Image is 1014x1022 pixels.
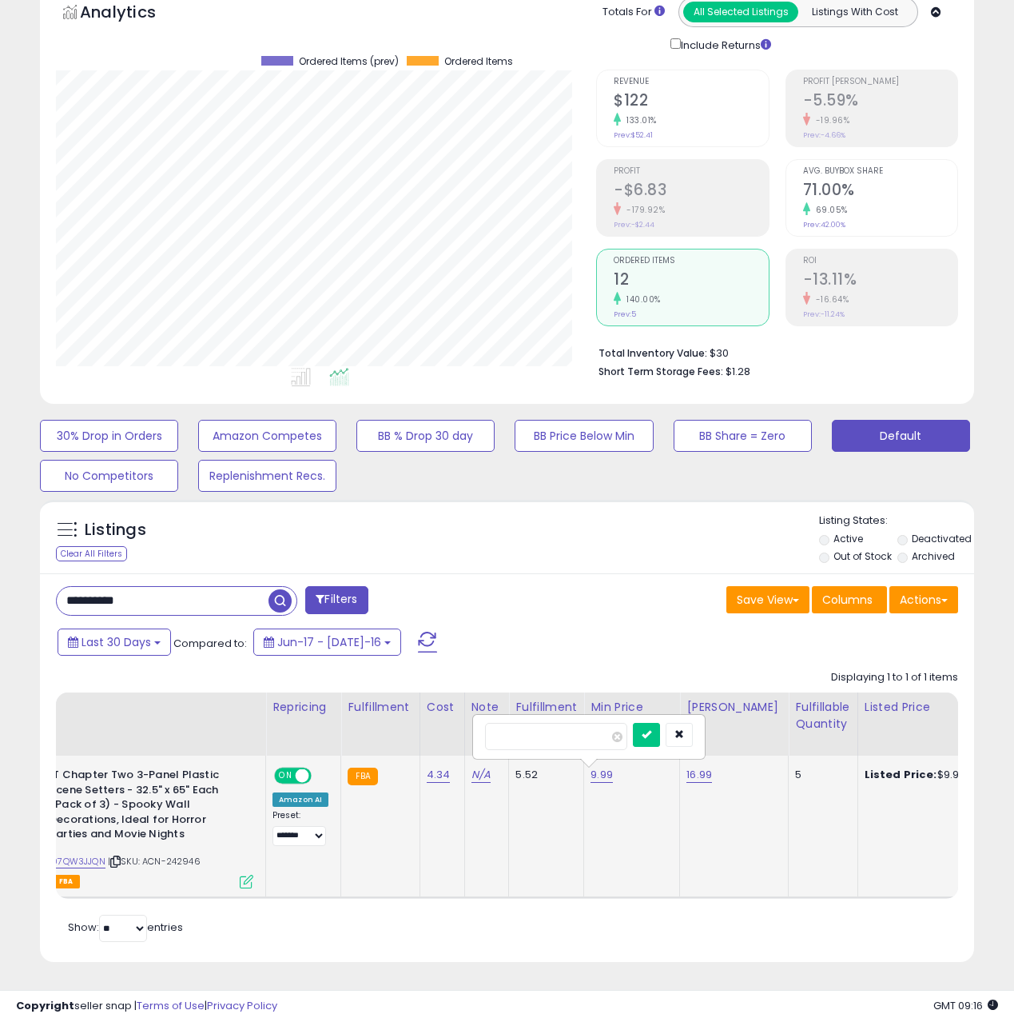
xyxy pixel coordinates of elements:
div: Preset: [272,810,328,846]
label: Out of Stock [833,549,892,563]
span: Profit [614,167,768,176]
b: Short Term Storage Fees: [598,365,723,378]
div: $9.99 [865,768,997,782]
small: Prev: -11.24% [803,309,845,319]
a: Terms of Use [137,998,205,1013]
button: BB Price Below Min [515,420,653,452]
div: Displaying 1 to 1 of 1 items [831,670,958,685]
div: Include Returns [658,35,790,54]
a: N/A [471,767,491,783]
b: IT Chapter Two 3-Panel Plastic Scene Setters - 32.5" x 65" Each (Pack of 3) - Spooky Wall Decorat... [50,768,244,846]
small: 140.00% [621,293,661,305]
span: | SKU: ACN-242946 [108,855,201,868]
button: Last 30 Days [58,629,171,656]
span: $1.28 [726,364,750,379]
h5: Listings [85,519,146,541]
small: Prev: -$2.44 [614,220,654,230]
button: Amazon Competes [198,420,336,452]
h2: 12 [614,270,768,292]
small: Prev: -4.66% [803,130,845,140]
div: Fulfillment Cost [515,699,577,733]
div: Cost [427,699,458,716]
button: Save View [726,586,809,613]
div: Listed Price [865,699,1003,716]
h5: Analytics [80,1,187,27]
b: Total Inventory Value: [598,346,707,360]
span: FBA [53,875,80,888]
span: ROI [803,257,957,265]
span: Last 30 Days [82,634,151,650]
span: 2025-08-18 09:16 GMT [933,998,998,1013]
button: Filters [305,586,368,614]
a: Privacy Policy [207,998,277,1013]
div: Fulfillment [348,699,412,716]
h2: $122 [614,91,768,113]
div: Amazon AI [272,792,328,807]
button: BB % Drop 30 day [356,420,495,452]
div: [PERSON_NAME] [686,699,781,716]
div: Fulfillable Quantity [795,699,850,733]
h2: -13.11% [803,270,957,292]
div: Min Price [591,699,673,716]
label: Archived [912,549,955,563]
button: Jun-17 - [DATE]-16 [253,629,401,656]
span: Profit [PERSON_NAME] [803,78,957,86]
p: Listing States: [819,513,974,529]
span: Show: entries [68,920,183,935]
li: $30 [598,342,946,361]
h2: 71.00% [803,181,957,202]
b: Listed Price: [865,767,937,782]
span: Ordered Items [614,257,768,265]
span: OFF [309,769,335,783]
a: B07QW3JJQN [46,855,105,868]
small: -16.64% [810,293,849,305]
div: seller snap | | [16,999,277,1014]
small: 69.05% [810,204,848,216]
span: Avg. Buybox Share [803,167,957,176]
button: Columns [812,586,887,613]
small: 133.01% [621,114,657,126]
small: -19.96% [810,114,850,126]
label: Active [833,532,863,545]
div: Title [10,699,259,716]
button: Default [832,420,970,452]
div: Totals For [602,5,665,20]
button: 30% Drop in Orders [40,420,178,452]
span: Compared to: [173,636,247,651]
span: Columns [822,592,873,608]
span: Revenue [614,78,768,86]
button: BB Share = Zero [674,420,812,452]
a: 16.99 [686,767,712,783]
div: Repricing [272,699,334,716]
small: -179.92% [621,204,665,216]
strong: Copyright [16,998,74,1013]
h2: -$6.83 [614,181,768,202]
h2: -5.59% [803,91,957,113]
span: Jun-17 - [DATE]-16 [277,634,381,650]
button: All Selected Listings [683,2,798,22]
small: Prev: $52.41 [614,130,653,140]
span: Ordered Items (prev) [299,56,399,67]
div: 5 [795,768,845,782]
button: Listings With Cost [797,2,913,22]
small: FBA [348,768,377,785]
small: Prev: 5 [614,309,636,319]
button: Actions [889,586,958,613]
div: Clear All Filters [56,546,127,561]
span: ON [276,769,296,783]
button: Replenishment Recs. [198,460,336,492]
label: Deactivated [912,532,972,545]
button: No Competitors [40,460,178,492]
div: Note [471,699,503,716]
a: 9.99 [591,767,613,783]
span: Ordered Items [444,56,513,67]
small: Prev: 42.00% [803,220,845,230]
a: 4.34 [427,767,451,783]
div: 5.52 [515,768,571,782]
